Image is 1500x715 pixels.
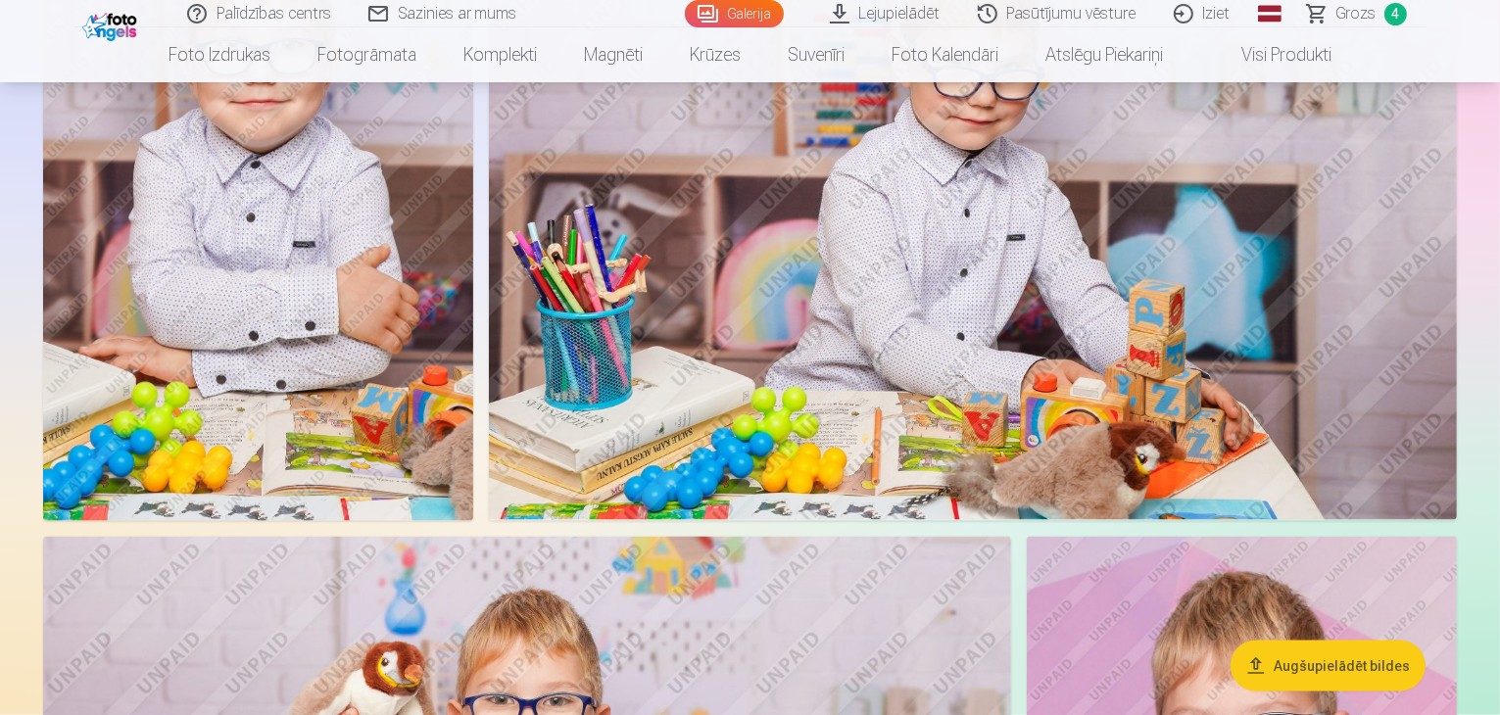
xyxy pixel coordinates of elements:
img: /fa1 [82,8,142,41]
a: Suvenīri [764,27,868,82]
a: Visi produkti [1186,27,1355,82]
a: Atslēgu piekariņi [1022,27,1186,82]
a: Foto kalendāri [868,27,1022,82]
a: Krūzes [666,27,764,82]
a: Komplekti [440,27,560,82]
button: Augšupielādēt bildes [1231,641,1426,691]
a: Magnēti [560,27,666,82]
span: 4 [1384,3,1407,25]
a: Fotogrāmata [294,27,440,82]
a: Foto izdrukas [145,27,294,82]
span: Grozs [1336,2,1377,25]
